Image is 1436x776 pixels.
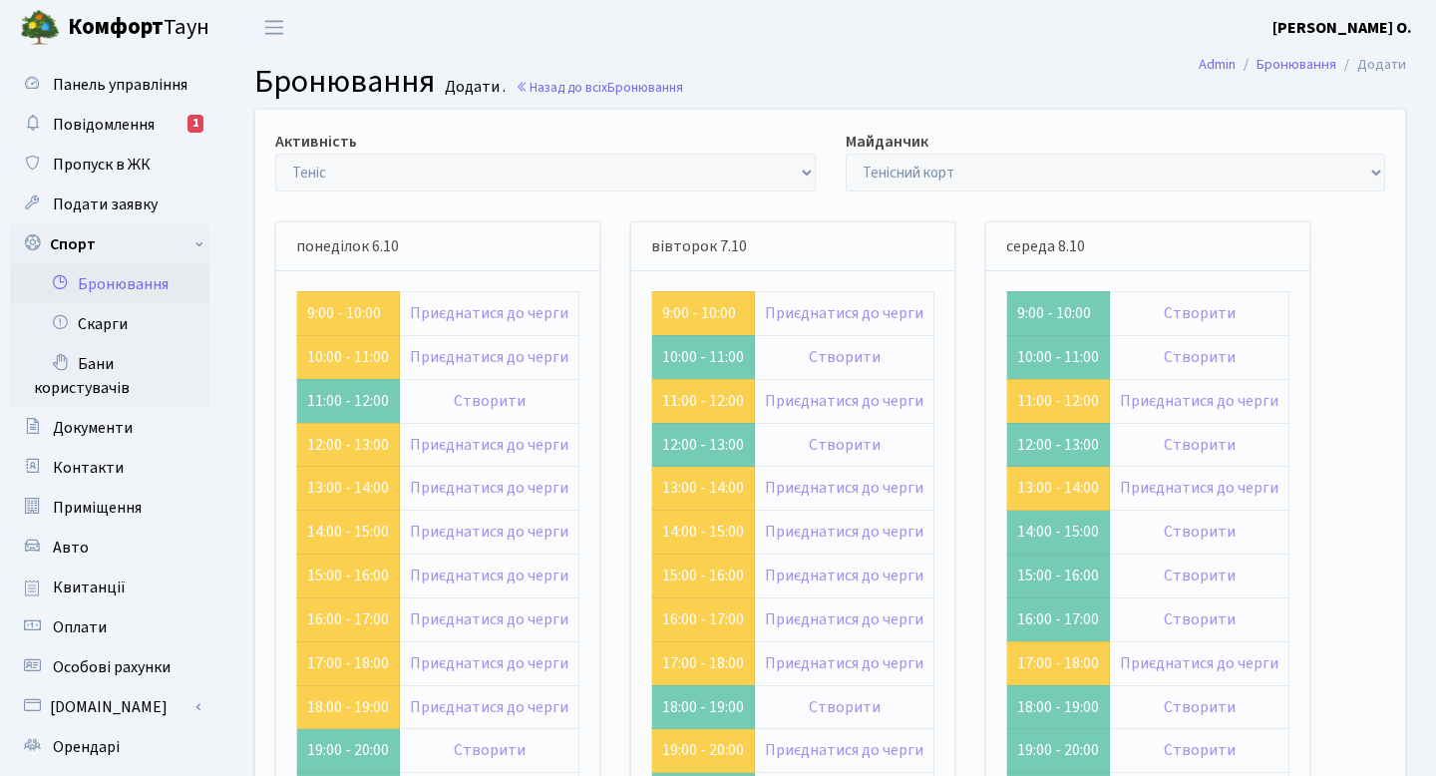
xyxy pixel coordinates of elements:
[1007,291,1110,335] td: 9:00 - 10:00
[765,390,923,412] a: Приєднатися до черги
[846,130,928,154] label: Майданчик
[410,608,568,630] a: Приєднатися до черги
[1199,54,1236,75] a: Admin
[1007,597,1110,641] td: 16:00 - 17:00
[53,74,187,96] span: Панель управління
[1007,685,1110,729] td: 18:00 - 19:00
[10,344,209,408] a: Бани користувачів
[307,346,389,368] a: 10:00 - 11:00
[986,222,1309,271] div: середа 8.10
[662,652,744,674] a: 17:00 - 18:00
[454,390,526,412] a: Створити
[1120,390,1278,412] a: Приєднатися до черги
[53,736,120,758] span: Орендарі
[410,302,568,324] a: Приєднатися до черги
[10,607,209,647] a: Оплати
[662,608,744,630] a: 16:00 - 17:00
[276,222,599,271] div: понеділок 6.10
[662,302,736,324] a: 9:00 - 10:00
[10,145,209,185] a: Пропуск в ЖК
[410,521,568,543] a: Приєднатися до черги
[765,565,923,586] a: Приєднатися до черги
[307,652,389,674] a: 17:00 - 18:00
[10,65,209,105] a: Панель управління
[307,565,389,586] a: 15:00 - 16:00
[307,696,389,718] a: 18:00 - 19:00
[410,434,568,456] a: Приєднатися до черги
[652,335,755,379] td: 10:00 - 11:00
[765,739,923,761] a: Приєднатися до черги
[297,729,400,773] td: 19:00 - 20:00
[275,130,357,154] label: Активність
[53,194,158,215] span: Подати заявку
[10,488,209,528] a: Приміщення
[1272,16,1412,40] a: [PERSON_NAME] О.
[297,379,400,423] td: 11:00 - 12:00
[254,59,435,105] span: Бронювання
[662,390,744,412] a: 11:00 - 12:00
[307,302,381,324] a: 9:00 - 10:00
[1120,477,1278,499] a: Приєднатися до черги
[1007,335,1110,379] td: 10:00 - 11:00
[631,222,954,271] div: вівторок 7.10
[53,577,126,598] span: Квитанції
[1017,477,1099,499] a: 13:00 - 14:00
[249,11,299,44] button: Переключити навігацію
[187,115,203,133] div: 1
[652,423,755,467] td: 12:00 - 13:00
[1007,555,1110,598] td: 15:00 - 16:00
[1169,44,1436,86] nav: breadcrumb
[10,185,209,224] a: Подати заявку
[1164,434,1236,456] a: Створити
[454,739,526,761] a: Створити
[307,608,389,630] a: 16:00 - 17:00
[410,652,568,674] a: Приєднатися до черги
[1017,390,1099,412] a: 11:00 - 12:00
[10,528,209,568] a: Авто
[10,408,209,448] a: Документи
[662,521,744,543] a: 14:00 - 15:00
[68,11,209,45] span: Таун
[68,11,164,43] b: Комфорт
[10,224,209,264] a: Спорт
[662,565,744,586] a: 15:00 - 16:00
[1007,511,1110,555] td: 14:00 - 15:00
[809,696,881,718] a: Створити
[410,565,568,586] a: Приєднатися до черги
[10,568,209,607] a: Квитанції
[1007,729,1110,773] td: 19:00 - 20:00
[10,264,209,304] a: Бронювання
[53,417,133,439] span: Документи
[662,477,744,499] a: 13:00 - 14:00
[516,78,683,97] a: Назад до всіхБронювання
[1256,54,1336,75] a: Бронювання
[53,616,107,638] span: Оплати
[1007,423,1110,467] td: 12:00 - 13:00
[1164,521,1236,543] a: Створити
[410,477,568,499] a: Приєднатися до черги
[765,652,923,674] a: Приєднатися до черги
[10,105,209,145] a: Повідомлення1
[1336,54,1406,76] li: Додати
[10,304,209,344] a: Скарги
[53,154,151,176] span: Пропуск в ЖК
[20,8,60,48] img: logo.png
[53,656,171,678] span: Особові рахунки
[10,687,209,727] a: [DOMAIN_NAME]
[652,685,755,729] td: 18:00 - 19:00
[53,457,124,479] span: Контакти
[1164,696,1236,718] a: Створити
[307,477,389,499] a: 13:00 - 14:00
[607,78,683,97] span: Бронювання
[53,114,155,136] span: Повідомлення
[1164,608,1236,630] a: Створити
[307,521,389,543] a: 14:00 - 15:00
[809,346,881,368] a: Створити
[410,346,568,368] a: Приєднатися до черги
[1120,652,1278,674] a: Приєднатися до черги
[765,521,923,543] a: Приєднатися до черги
[662,739,744,761] a: 19:00 - 20:00
[1272,17,1412,39] b: [PERSON_NAME] О.
[441,78,506,97] small: Додати .
[809,434,881,456] a: Створити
